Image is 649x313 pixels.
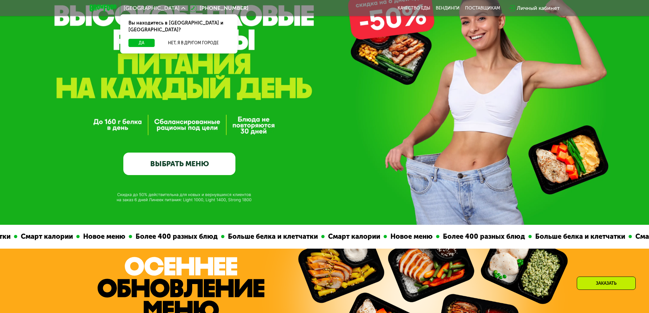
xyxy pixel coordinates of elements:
div: Смарт калории [17,231,76,242]
div: Больше белка и клетчатки [224,231,321,242]
button: Нет, я в другом городе [157,39,229,47]
div: Новое меню [79,231,128,242]
div: Больше белка и клетчатки [531,231,628,242]
div: Более 400 разных блюд [439,231,528,242]
a: Качество еды [398,5,430,11]
a: Вендинги [436,5,460,11]
a: ВЫБРАТЬ МЕНЮ [123,153,235,175]
div: Личный кабинет [517,4,560,12]
div: Вы находитесь в [GEOGRAPHIC_DATA] и [GEOGRAPHIC_DATA]? [120,14,237,39]
a: [PHONE_NUMBER] [189,4,248,12]
div: поставщикам [465,5,500,11]
div: Новое меню [387,231,436,242]
div: Смарт калории [324,231,383,242]
button: Да [128,39,155,47]
div: Заказать [577,277,636,290]
span: [GEOGRAPHIC_DATA] [124,5,180,11]
div: Более 400 разных блюд [132,231,221,242]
